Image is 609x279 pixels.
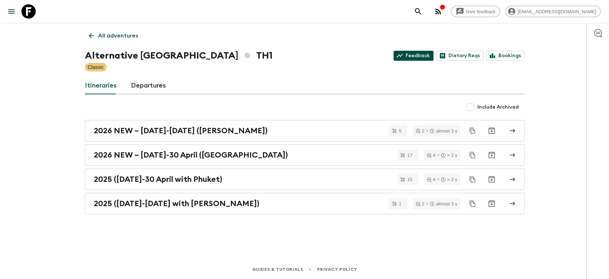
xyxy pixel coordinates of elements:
span: Include Archived [477,104,519,111]
div: 4 [427,177,435,182]
p: Classic [88,64,104,71]
div: > 2 y [441,153,457,158]
a: Bookings [486,51,524,61]
button: Archive [484,172,499,186]
div: [EMAIL_ADDRESS][DOMAIN_NAME] [506,6,600,17]
a: Give feedback [451,6,500,17]
a: Feedback [394,51,433,61]
a: Guides & Tutorials [252,265,303,273]
button: Duplicate [466,124,479,137]
a: Privacy Policy [317,265,357,273]
h2: 2026 NEW – [DATE]-30 April ([GEOGRAPHIC_DATA]) [94,150,288,160]
div: 2 [416,201,424,206]
a: Itineraries [85,77,117,94]
p: All adventures [98,31,138,40]
button: Duplicate [466,173,479,186]
a: Departures [131,77,166,94]
span: 17 [403,153,416,158]
a: 2025 ([DATE]-30 April with Phuket) [85,169,524,190]
h2: 2025 ([DATE]-[DATE] with [PERSON_NAME]) [94,199,259,208]
button: Duplicate [466,197,479,210]
a: 2025 ([DATE]-[DATE] with [PERSON_NAME]) [85,193,524,214]
button: search adventures [411,4,425,19]
div: > 2 y [441,177,457,182]
h1: Alternative [GEOGRAPHIC_DATA] TH1 [85,49,273,63]
a: 2026 NEW – [DATE]-30 April ([GEOGRAPHIC_DATA]) [85,144,524,166]
span: 1 [395,201,406,206]
button: Archive [484,196,499,211]
h2: 2025 ([DATE]-30 April with Phuket) [94,175,222,184]
span: Give feedback [462,9,499,14]
span: 15 [403,177,416,182]
h2: 2026 NEW – [DATE]-[DATE] ([PERSON_NAME]) [94,126,268,135]
div: 4 [427,153,435,158]
span: 5 [395,129,406,133]
div: almost 3 y [430,201,457,206]
span: [EMAIL_ADDRESS][DOMAIN_NAME] [514,9,600,14]
a: All adventures [85,29,142,43]
div: almost 3 y [430,129,457,133]
a: 2026 NEW – [DATE]-[DATE] ([PERSON_NAME]) [85,120,524,141]
div: 2 [416,129,424,133]
button: Archive [484,124,499,138]
button: Duplicate [466,149,479,161]
button: menu [4,4,19,19]
button: Archive [484,148,499,162]
a: Dietary Reqs [436,51,483,61]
